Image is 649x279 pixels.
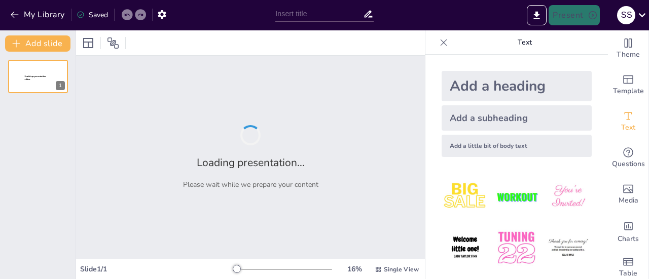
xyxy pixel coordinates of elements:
div: Add charts and graphs [608,213,648,249]
img: 2.jpeg [493,173,540,220]
span: Media [619,195,638,206]
div: Saved [77,10,108,20]
img: 4.jpeg [442,224,489,271]
h2: Loading presentation... [197,155,305,170]
span: Sendsteps presentation editor [25,75,46,81]
button: Export to PowerPoint [527,5,547,25]
div: 1 [8,60,68,93]
div: Add text boxes [608,103,648,140]
div: Get real-time input from your audience [608,140,648,176]
img: 5.jpeg [493,224,540,271]
div: Add a subheading [442,105,592,131]
p: Text [452,30,598,55]
span: Template [613,86,644,97]
span: Table [619,268,637,279]
div: Slide 1 / 1 [80,264,235,274]
span: Single View [384,265,419,273]
p: Please wait while we prepare your content [183,180,318,189]
span: Theme [617,49,640,60]
div: 1 [56,81,65,90]
span: Position [107,37,119,49]
div: 16 % [342,264,367,274]
div: Add a little bit of body text [442,135,592,157]
div: Change the overall theme [608,30,648,67]
button: s s [617,5,635,25]
div: Add ready made slides [608,67,648,103]
div: s s [617,6,635,24]
button: My Library [8,7,69,23]
img: 1.jpeg [442,173,489,220]
button: Add slide [5,35,70,52]
div: Layout [80,35,96,51]
input: Insert title [275,7,363,21]
div: Add images, graphics, shapes or video [608,176,648,213]
img: 6.jpeg [545,224,592,271]
div: Add a heading [442,71,592,101]
button: Present [549,5,599,25]
span: Questions [612,158,645,170]
span: Text [621,122,635,133]
span: Charts [618,233,639,245]
img: 3.jpeg [545,173,592,220]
